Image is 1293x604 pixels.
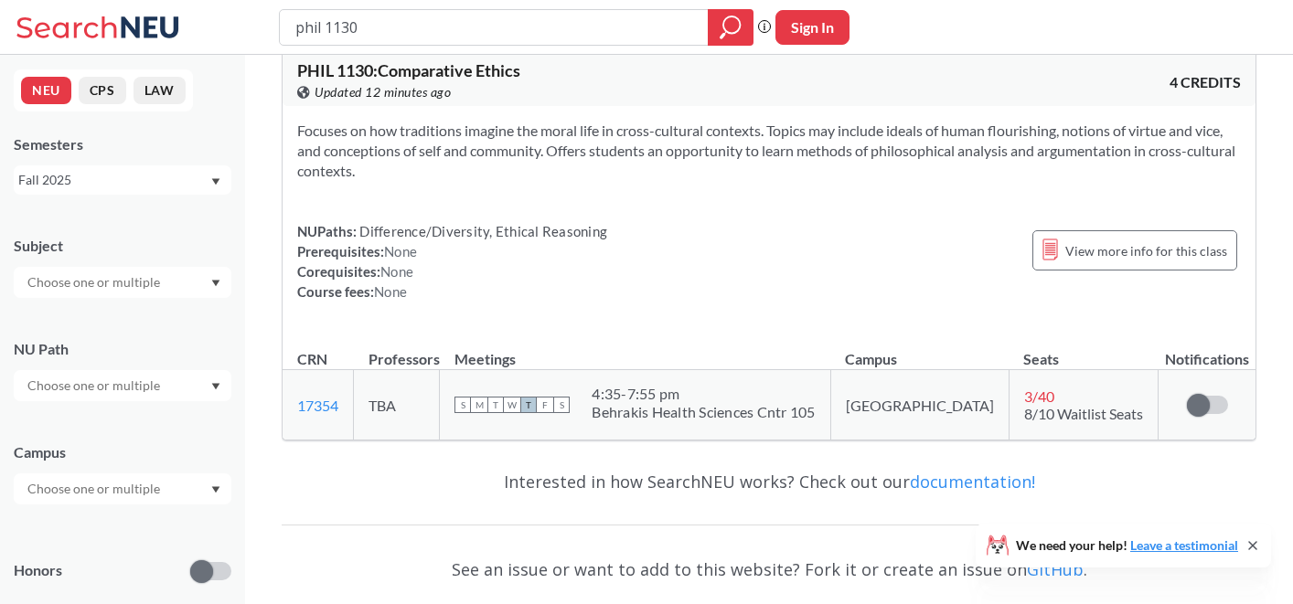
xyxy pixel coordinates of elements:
span: S [454,397,471,413]
span: W [504,397,520,413]
th: Campus [830,331,1009,370]
div: NUPaths: Prerequisites: Corequisites: Course fees: [297,221,607,302]
td: [GEOGRAPHIC_DATA] [830,370,1009,440]
th: Professors [354,331,440,370]
input: Choose one or multiple [18,478,172,500]
span: We need your help! [1016,539,1238,552]
div: Dropdown arrow [14,370,231,401]
div: Fall 2025Dropdown arrow [14,165,231,195]
span: Updated 12 minutes ago [315,82,451,102]
span: 4 CREDITS [1170,72,1241,92]
span: None [380,263,413,280]
span: M [471,397,487,413]
div: Campus [14,442,231,462]
svg: Dropdown arrow [211,383,220,390]
a: Leave a testimonial [1130,537,1238,553]
span: F [537,397,553,413]
div: Interested in how SearchNEU works? Check out our [282,455,1256,508]
input: Class, professor, course number, "phrase" [294,12,695,43]
span: None [374,283,407,300]
div: NU Path [14,339,231,359]
span: 3 / 40 [1024,387,1054,405]
th: Seats [1009,331,1158,370]
span: S [553,397,570,413]
div: CRN [297,349,327,369]
button: LAW [134,77,186,104]
button: CPS [79,77,126,104]
div: magnifying glass [708,9,753,46]
div: See an issue or want to add to this website? Fork it or create an issue on . [282,543,1256,596]
a: 17354 [297,397,338,414]
span: T [487,397,504,413]
p: Honors [14,560,62,581]
input: Choose one or multiple [18,375,172,397]
input: Choose one or multiple [18,271,172,293]
span: T [520,397,537,413]
span: View more info for this class [1065,239,1227,262]
section: Focuses on how traditions imagine the moral life in cross-cultural contexts. Topics may include i... [297,121,1241,181]
span: Difference/Diversity, Ethical Reasoning [357,223,607,239]
svg: Dropdown arrow [211,280,220,287]
a: GitHub [1027,558,1084,580]
div: Fall 2025 [18,170,209,190]
button: NEU [21,77,71,104]
div: Subject [14,236,231,256]
div: 4:35 - 7:55 pm [592,385,815,403]
th: Notifications [1159,331,1256,370]
svg: magnifying glass [720,15,742,40]
div: Dropdown arrow [14,267,231,298]
td: TBA [354,370,440,440]
span: None [384,243,417,260]
svg: Dropdown arrow [211,178,220,185]
th: Meetings [440,331,830,370]
a: documentation! [910,471,1035,493]
span: PHIL 1130 : Comparative Ethics [297,60,520,80]
div: Semesters [14,134,231,154]
svg: Dropdown arrow [211,486,220,493]
span: 8/10 Waitlist Seats [1024,405,1143,422]
button: Sign In [775,10,850,45]
div: Behrakis Health Sciences Cntr 105 [592,403,815,421]
div: Dropdown arrow [14,473,231,504]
